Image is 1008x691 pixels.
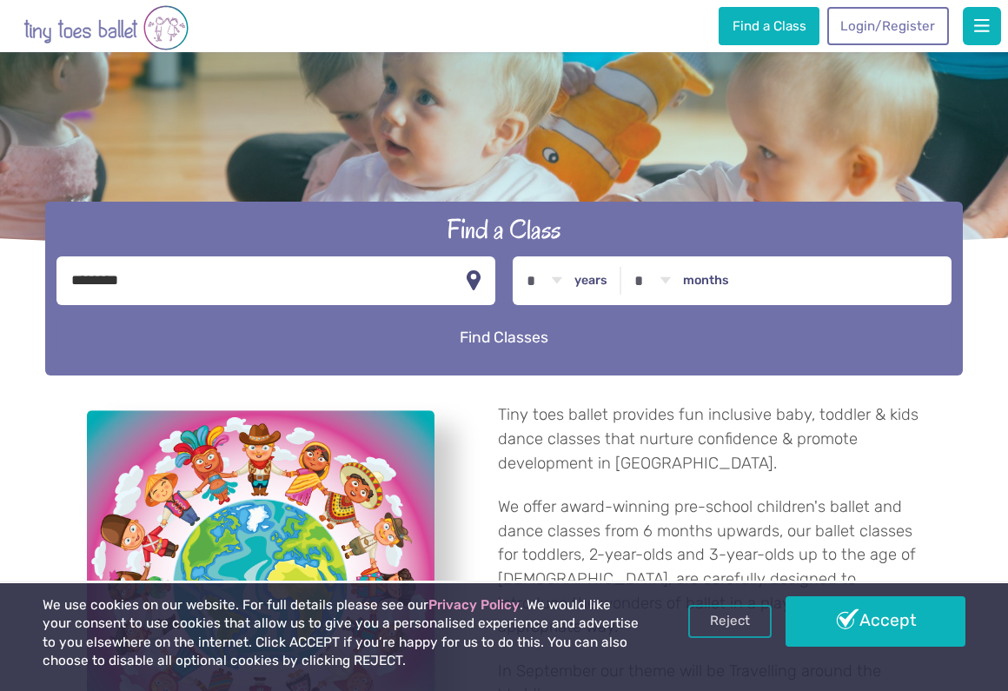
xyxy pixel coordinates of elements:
p: We use cookies on our website. For full details please see our . We would like your consent to us... [43,596,642,671]
h2: Find a Class [56,212,952,247]
a: Accept [786,596,965,647]
button: Find Classes [56,314,952,362]
label: months [683,273,729,289]
a: Find a Class [719,7,819,45]
a: Reject [688,605,772,638]
p: We offer award-winning pre-school children's ballet and dance classes from 6 months upwards, our ... [498,495,921,640]
img: tiny toes ballet [23,3,189,52]
label: years [574,273,607,289]
a: Login/Register [827,7,949,45]
a: Privacy Policy [428,597,520,613]
p: Tiny toes ballet provides fun inclusive baby, toddler & kids dance classes that nurture confidenc... [498,403,921,475]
